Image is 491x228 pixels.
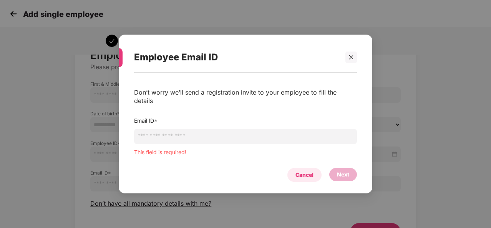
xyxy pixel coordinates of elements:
[348,55,354,60] span: close
[134,88,357,105] div: Don’t worry we’ll send a registration invite to your employee to fill the details
[134,117,158,124] label: Email ID
[295,171,314,179] div: Cancel
[134,42,338,72] div: Employee Email ID
[134,149,186,155] span: This field is required!
[337,170,349,179] div: Next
